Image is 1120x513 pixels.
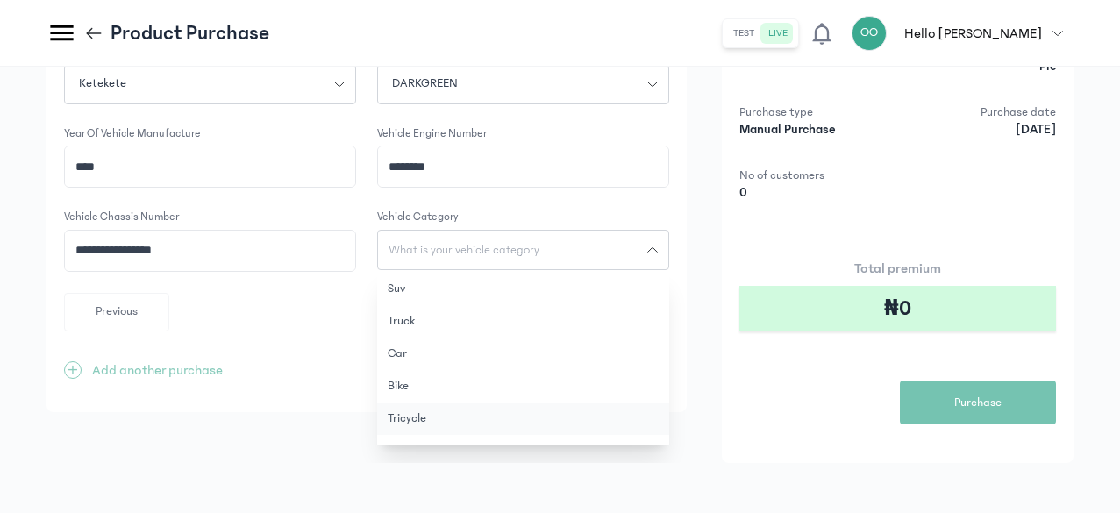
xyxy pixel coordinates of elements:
p: Purchase type [739,103,893,121]
button: Ketekete [64,64,356,104]
p: Product Purchase [111,19,269,47]
p: 0 [739,184,893,202]
label: Vehicle Engine Number [377,125,487,143]
button: Purchase [900,381,1056,424]
span: + [64,361,82,379]
button: +Add another purchase [64,360,223,381]
p: Hello [PERSON_NAME] [904,23,1042,44]
button: Car [377,338,669,370]
button: live [761,23,795,44]
label: Vehicle Category [377,209,459,226]
p: No of customers [739,167,893,184]
button: Tricycle [377,403,669,435]
p: Add another purchase [92,360,223,381]
button: Bike [377,370,669,403]
button: Motorcycle [377,435,669,467]
span: DARKGREEN [382,75,468,93]
button: DARKGREEN [377,64,669,104]
span: Previous [96,303,138,321]
span: Purchase [954,394,1002,412]
label: Year of vehicle manufacture [64,125,201,143]
div: ₦0 [739,286,1056,331]
button: What is your vehicle category [377,230,669,270]
button: OOHello [PERSON_NAME] [852,16,1074,51]
button: test [726,23,761,44]
div: OO [852,16,887,51]
label: Vehicle Chassis Number [64,209,179,226]
p: Total premium [739,258,1056,279]
p: [DATE] [902,121,1056,139]
button: Previous [64,293,169,331]
p: Purchase date [902,103,1056,121]
span: Ketekete [68,75,137,93]
button: Truck [377,305,669,338]
p: Manual Purchase [739,121,893,139]
span: What is your vehicle category [378,244,550,256]
button: Suv [377,273,669,305]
